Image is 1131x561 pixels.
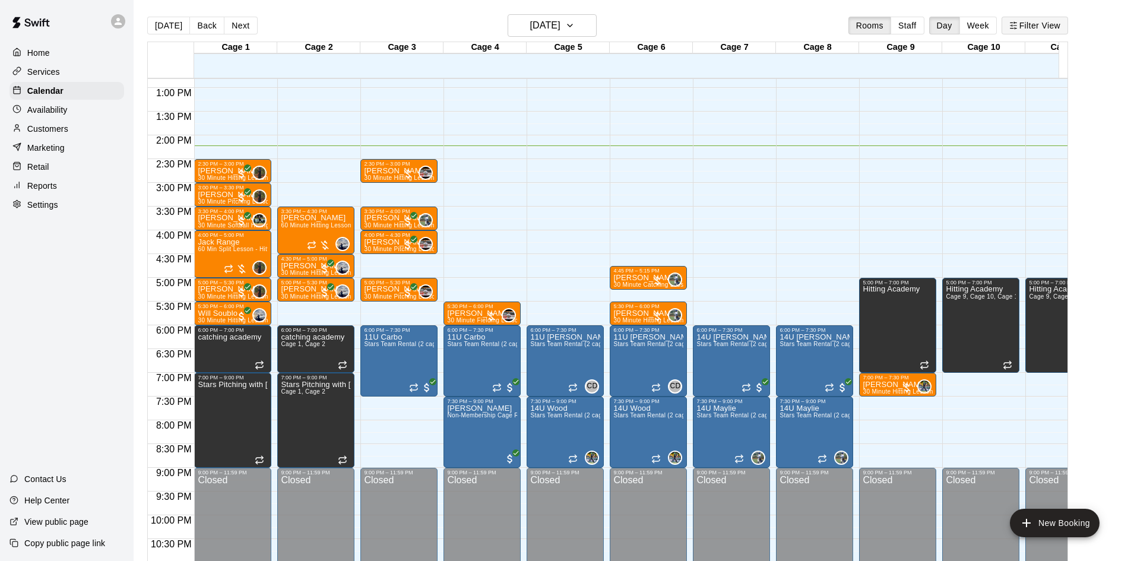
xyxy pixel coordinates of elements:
span: 8:00 PM [153,420,195,430]
span: All customers have paid [421,382,433,394]
div: Retail [9,158,124,176]
p: Home [27,47,50,59]
span: 30 Minute Hitting Lesson [281,270,351,276]
button: Filter View [1002,17,1068,34]
span: 6:30 PM [153,349,195,359]
span: Cage 1, Cage 2 [281,388,325,395]
div: 9:00 PM – 11:59 PM [946,470,1016,476]
div: 4:45 PM – 5:15 PM: 30 Minute Catching Lesson [610,266,687,290]
div: Customers [9,120,124,138]
div: Wells Jones [335,284,350,299]
div: Mike Thatcher [252,189,267,204]
span: 3:30 PM [153,207,195,217]
button: Staff [891,17,924,34]
img: Greg Duncan [420,167,432,179]
span: Mike Thatcher [257,284,267,299]
div: Ryan Maylie [668,308,682,322]
span: All customers have paid [236,215,248,227]
button: Day [929,17,960,34]
div: Ryan Maylie [834,451,848,465]
button: Rooms [848,17,891,34]
span: CD [587,381,597,392]
span: 30 Minute Pitching Lesson [364,246,439,252]
div: 2:30 PM – 3:00 PM [364,161,434,167]
div: 7:30 PM – 9:00 PM [530,398,600,404]
span: 30 Minute Pitching Lesson [364,293,439,300]
span: 30 Minute Hitting Lesson [198,293,268,300]
div: 4:45 PM – 5:15 PM [613,268,683,274]
span: Ryan Maylie [756,451,765,465]
span: Stars Team Rental (2 cages) [780,341,860,347]
a: Reports [9,177,124,195]
p: View public page [24,516,88,528]
div: 3:30 PM – 4:30 PM: 60 Minute Hitting Lesson [277,207,354,254]
div: 9:00 PM – 11:59 PM [530,470,600,476]
div: 2:30 PM – 3:00 PM [198,161,268,167]
button: Week [959,17,997,34]
span: All customers have paid [402,287,414,299]
span: Wells Jones [340,261,350,275]
span: 7:30 PM [153,397,195,407]
p: Contact Us [24,473,66,485]
span: 30 Minute Pitching Lesson [198,198,273,205]
div: 5:30 PM – 6:00 PM [447,303,517,309]
span: 30 Minute Hitting Lesson [281,293,351,300]
span: Recurring event [818,454,827,464]
span: Cage 9, Cage 10, Cage 11, Cage 12 [946,293,1048,300]
span: All customers have paid [504,453,516,465]
span: 2:30 PM [153,159,195,169]
span: All customers have paid [319,287,331,299]
span: Ryan Maylie [839,451,848,465]
div: 5:00 PM – 5:30 PM: Wyatt Agnese [194,278,271,302]
div: 7:00 PM – 9:00 PM [281,375,351,381]
span: Stars Team Rental (2 cages) [613,412,694,419]
span: 30 Minute Hitting Lesson [198,175,268,181]
span: Greg Duncan [423,284,433,299]
p: Services [27,66,60,78]
span: Recurring event [742,383,751,392]
div: 6:00 PM – 7:30 PM: 11U Carbo [360,325,438,397]
img: Derek Wood [918,381,930,392]
span: Derek Wood [590,451,599,465]
a: Settings [9,196,124,214]
div: 5:00 PM – 7:00 PM [1029,280,1099,286]
img: Wells Jones [337,238,349,250]
span: Recurring event [1003,360,1012,370]
img: Derek Wood [586,452,598,464]
span: 7:00 PM [153,373,195,383]
span: Non-Membership Cage Rental [447,412,533,419]
span: Recurring event [409,383,419,392]
span: All customers have paid [236,287,248,299]
div: 7:00 PM – 9:00 PM [198,375,268,381]
div: 6:00 PM – 7:00 PM: catching academy [277,325,354,373]
div: 7:30 PM – 9:00 PM [447,398,517,404]
img: Greg Duncan [503,309,515,321]
p: Customers [27,123,68,135]
span: 30 Minute Hitting Lesson [863,388,933,395]
p: Copy public page link [24,537,105,549]
img: Ryan Maylie [835,452,847,464]
div: 5:00 PM – 7:00 PM: Hitting Academy [1025,278,1103,373]
div: Derek Wood [668,451,682,465]
img: Mike Thatcher [254,191,265,202]
div: 6:00 PM – 7:00 PM [281,327,351,333]
span: 1:00 PM [153,88,195,98]
div: 9:00 PM – 11:59 PM [198,470,268,476]
span: Greg Duncan [423,237,433,251]
a: Availability [9,101,124,119]
span: Ryan Maylie [673,308,682,322]
div: 5:00 PM – 7:00 PM [946,280,1016,286]
span: CD [670,381,680,392]
div: 7:30 PM – 9:00 PM: Andrew Casteel [443,397,521,468]
div: 2:30 PM – 3:00 PM: 30 Minute Hitting Lesson [360,159,438,183]
div: 6:00 PM – 7:30 PM: 11U Davis [610,325,687,397]
span: 30 Minute Hitting Lesson [364,222,434,229]
button: [DATE] [147,17,190,34]
div: 4:30 PM – 5:00 PM: Liam Cunningham [277,254,354,278]
span: All customers have paid [837,382,848,394]
span: Recurring event [255,360,264,370]
span: Derek Wood [922,379,932,394]
div: Mike Thatcher [252,261,267,275]
div: 4:00 PM – 4:30 PM: Maddox Riddick [360,230,438,254]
